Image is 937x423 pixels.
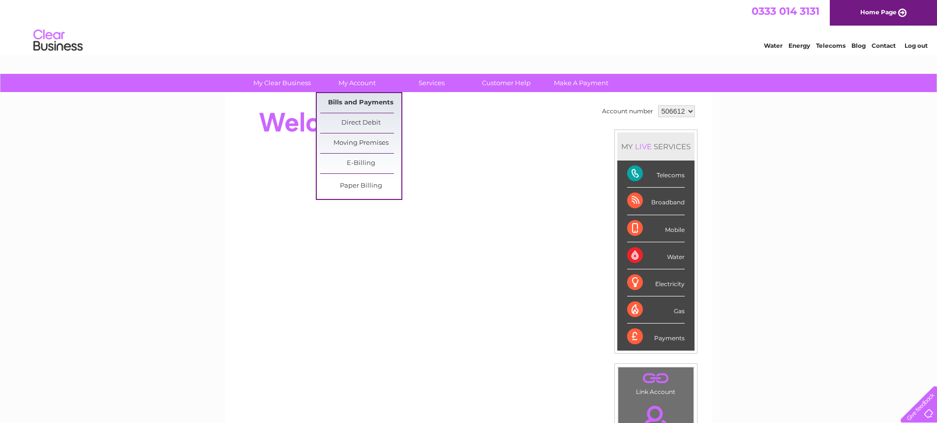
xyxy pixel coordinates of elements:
a: Blog [851,42,866,49]
a: Moving Premises [320,133,401,153]
div: MY SERVICES [617,132,695,161]
a: Services [391,74,472,92]
td: Link Account [618,367,694,398]
a: Make A Payment [541,74,622,92]
div: Mobile [627,215,685,242]
a: Water [764,42,783,49]
a: My Account [316,74,397,92]
td: Account number [600,103,656,120]
a: My Clear Business [242,74,323,92]
a: . [621,370,691,387]
a: Telecoms [816,42,846,49]
div: Clear Business is a trading name of Verastar Limited (registered in [GEOGRAPHIC_DATA] No. 3667643... [237,5,701,48]
a: Bills and Payments [320,93,401,113]
a: Direct Debit [320,113,401,133]
a: Log out [905,42,928,49]
div: Electricity [627,269,685,296]
a: E-Billing [320,154,401,173]
div: Water [627,242,685,269]
div: Broadband [627,188,685,215]
div: Gas [627,296,685,324]
div: Payments [627,324,685,350]
a: 0333 014 3131 [752,5,819,17]
a: Contact [872,42,896,49]
a: Energy [788,42,810,49]
div: Telecoms [627,161,685,188]
a: Customer Help [466,74,547,92]
img: logo.png [33,26,83,56]
div: LIVE [633,142,654,151]
a: Paper Billing [320,176,401,196]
